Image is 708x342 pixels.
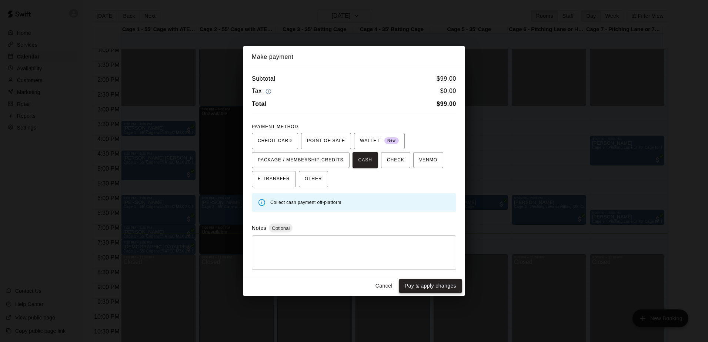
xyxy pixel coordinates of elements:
button: VENMO [413,152,443,168]
span: POINT OF SALE [307,135,345,147]
button: Pay & apply changes [399,279,462,293]
button: E-TRANSFER [252,171,296,187]
b: Total [252,101,267,107]
h6: Tax [252,86,273,96]
label: Notes [252,225,266,231]
button: WALLET New [354,133,405,149]
span: New [384,136,399,146]
span: Optional [269,225,293,231]
span: CREDIT CARD [258,135,292,147]
button: CASH [353,152,378,168]
span: CHECK [387,154,404,166]
span: PAYMENT METHOD [252,124,298,129]
span: E-TRANSFER [258,173,290,185]
button: CHECK [381,152,410,168]
button: OTHER [299,171,328,187]
h6: $ 0.00 [440,86,456,96]
span: OTHER [305,173,322,185]
span: VENMO [419,154,437,166]
span: PACKAGE / MEMBERSHIP CREDITS [258,154,344,166]
h2: Make payment [243,46,465,68]
b: $ 99.00 [437,101,456,107]
button: Cancel [372,279,396,293]
button: PACKAGE / MEMBERSHIP CREDITS [252,152,350,168]
button: CREDIT CARD [252,133,298,149]
h6: $ 99.00 [437,74,456,84]
span: CASH [358,154,372,166]
span: WALLET [360,135,399,147]
button: POINT OF SALE [301,133,351,149]
h6: Subtotal [252,74,275,84]
span: Collect cash payment off-platform [270,200,341,205]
